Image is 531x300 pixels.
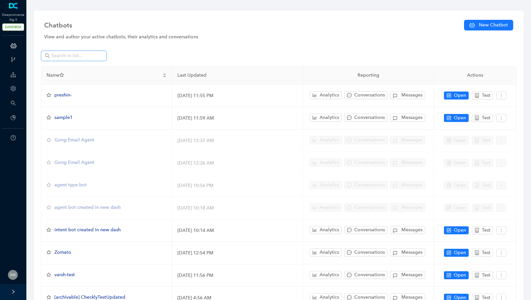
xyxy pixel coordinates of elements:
span: bar-chart [312,273,317,277]
td: [DATE] 10:14 AM [172,219,303,242]
span: star [47,273,51,277]
span: SANDBOX [2,23,24,31]
span: robot [475,295,479,300]
span: Test [482,92,490,99]
span: Analytics [320,249,339,256]
span: Conversations [354,226,385,234]
span: search [45,53,50,58]
th: Last Updated [172,66,303,85]
span: Analytics [320,92,339,99]
span: Zomato [54,249,71,255]
span: question-circle [11,135,16,140]
td: [DATE] 11:59 AM [172,107,303,130]
span: Chatbots [44,20,72,30]
span: star [47,93,51,97]
button: bar-chartAnalytics [310,91,342,99]
button: controlOpen [444,114,469,122]
button: messageConversations [344,248,388,256]
span: Messages [401,114,422,121]
span: Name [47,72,161,79]
button: Messages [390,271,425,279]
span: robot [475,228,479,233]
button: controlOpen [444,92,469,99]
button: more [496,271,506,279]
span: intent bot created in new dash [54,227,121,233]
span: search [11,100,16,106]
span: setting [11,86,16,91]
button: New Chatbot [464,20,513,30]
span: Messages [401,271,422,279]
button: messageConversations [344,271,388,279]
button: Messages [390,114,425,122]
input: Search in list... [51,52,98,59]
button: messageConversations [344,91,388,99]
span: message [347,93,352,97]
span: robot [475,116,479,120]
span: Open [454,92,466,99]
button: more [496,249,506,257]
span: Conversations [354,249,385,256]
button: bar-chartAnalytics [310,271,342,279]
span: message [347,273,352,277]
span: robot [475,250,479,255]
span: Open [454,272,466,279]
span: more [499,116,504,120]
span: more [499,93,504,98]
span: [archivable] ChecklyTestUpdated [54,294,125,300]
span: star [47,228,51,232]
span: control [447,93,451,98]
button: Messages [390,91,425,99]
button: more [496,92,506,99]
span: branches [11,57,16,62]
span: Messages [401,226,422,234]
span: Analytics [320,226,339,234]
span: Test [482,227,490,234]
span: control [447,116,451,120]
button: bar-chartAnalytics [310,226,342,234]
th: Reporting [303,66,434,85]
span: bar-chart [312,228,317,232]
span: Test [482,249,490,256]
span: robot [475,93,479,98]
span: New Chatbot [479,21,508,29]
button: controlOpen [444,226,469,234]
td: [DATE] 11:56 PM [172,264,303,287]
span: message [347,115,352,120]
span: Conversations [354,92,385,99]
span: Conversations [354,271,385,279]
span: sample1 [54,115,73,120]
span: control [447,295,451,300]
th: Actions [434,66,516,85]
span: preshin- [54,92,72,98]
span: more [499,250,504,255]
button: messageConversations [344,226,388,234]
span: more [499,228,504,233]
button: more [496,114,506,122]
span: Open [454,227,466,234]
span: control [447,273,451,278]
span: pie-chart [11,115,16,120]
button: messageConversations [344,114,388,122]
button: bar-chartAnalytics [310,248,342,256]
span: bar-chart [312,250,317,255]
button: robotTest [472,92,493,99]
button: Messages [390,248,425,256]
span: message [347,228,352,232]
span: Messages [401,249,422,256]
button: controlOpen [444,271,469,279]
span: Open [454,249,466,256]
button: bar-chartAnalytics [310,114,342,122]
span: Test [482,114,490,122]
span: Conversations [354,114,385,121]
img: c3ccc3f0c05bac1ff29357cbd66b20c9 [8,270,18,280]
span: star [47,250,51,255]
td: [DATE] 11:55 PM [172,85,303,107]
span: message [347,295,352,300]
span: Test [482,272,490,279]
span: star [47,115,51,120]
button: Messages [390,226,425,234]
span: star [47,295,51,300]
div: View and author your active chatbots, their analytics and conversations [44,33,513,41]
span: star [59,73,64,77]
span: Open [454,114,466,122]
